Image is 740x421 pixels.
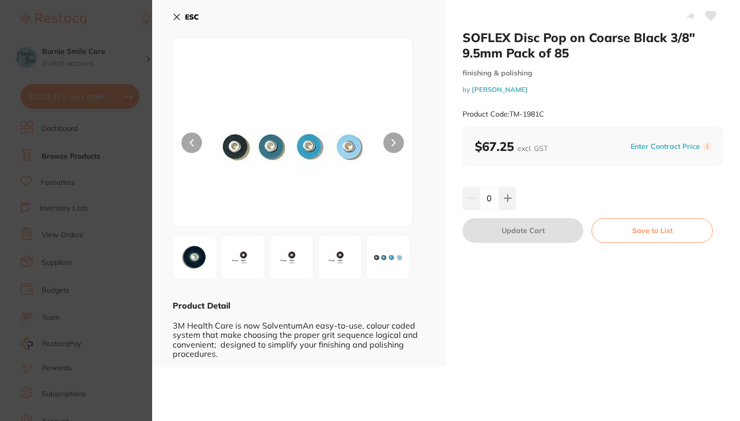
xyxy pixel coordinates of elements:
b: ESC [185,12,199,22]
span: excl. GST [517,144,548,153]
img: XzUuanBn [369,239,406,276]
div: 3M Health Care is now SolventumAn easy-to-use, colour coded system that make choosing the proper ... [173,311,425,358]
img: XzQuanBn [321,239,358,276]
button: Update Cart [462,218,583,243]
h2: SOFLEX Disc Pop on Coarse Black 3/8" 9.5mm Pack of 85 [462,30,724,61]
b: $67.25 [475,139,548,154]
small: finishing & polishing [462,69,724,78]
img: XzIuanBn [225,239,262,276]
small: Product Code: TM-1981C [462,110,544,119]
img: XzUuanBn [221,64,364,226]
button: Save to List [591,218,713,243]
img: LmpwZw [176,239,213,276]
a: [PERSON_NAME] [472,85,528,93]
button: ESC [173,8,199,26]
b: Product Detail [173,300,230,311]
small: by [462,86,724,93]
label: i [703,142,711,150]
button: Enter Contract Price [627,142,703,151]
img: XzMuanBn [273,239,310,276]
